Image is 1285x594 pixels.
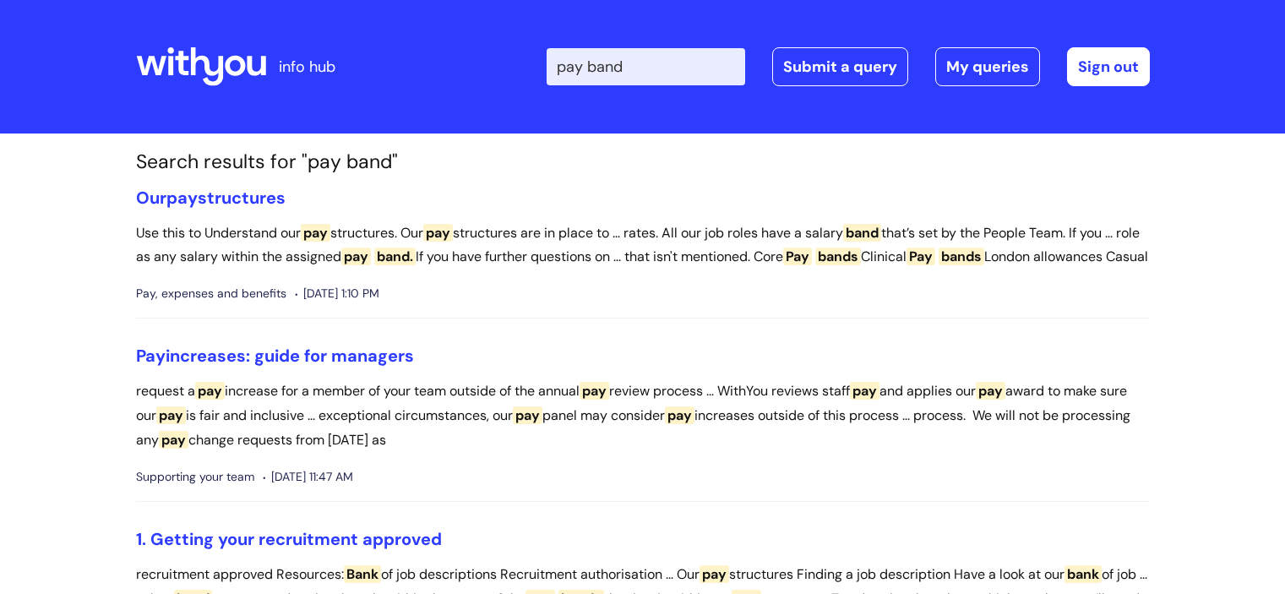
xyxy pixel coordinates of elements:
span: pay [159,431,188,449]
a: Submit a query [772,47,908,86]
div: | - [547,47,1150,86]
span: pay [665,406,694,424]
input: Search [547,48,745,85]
span: [DATE] 1:10 PM [295,283,379,304]
span: Pay [136,345,166,367]
span: bank [1064,565,1102,583]
span: Supporting your team [136,466,254,488]
span: pay [341,248,371,265]
a: Sign out [1067,47,1150,86]
a: My queries [935,47,1040,86]
span: pay [850,382,879,400]
span: pay [423,224,453,242]
p: info hub [279,53,335,80]
span: bands [815,248,861,265]
span: pay [166,187,198,209]
p: request a increase for a member of your team outside of the annual review process ... WithYou rev... [136,379,1150,452]
span: pay [580,382,609,400]
span: band [843,224,881,242]
span: pay [513,406,542,424]
span: Pay, expenses and benefits [136,283,286,304]
p: Use this to Understand our structures. Our structures are in place to ... rates. All our job role... [136,221,1150,270]
span: Bank [344,565,381,583]
span: Pay [783,248,812,265]
span: pay [301,224,330,242]
span: pay [976,382,1005,400]
a: Payincreases: guide for managers [136,345,414,367]
span: pay [700,565,729,583]
a: Ourpaystructures [136,187,286,209]
span: Pay [907,248,935,265]
a: 1. Getting your recruitment approved [136,528,442,550]
h1: Search results for "pay band" [136,150,1150,174]
span: [DATE] 11:47 AM [263,466,353,488]
span: bands [939,248,984,265]
span: pay [156,406,186,424]
span: pay [195,382,225,400]
span: band. [374,248,416,265]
